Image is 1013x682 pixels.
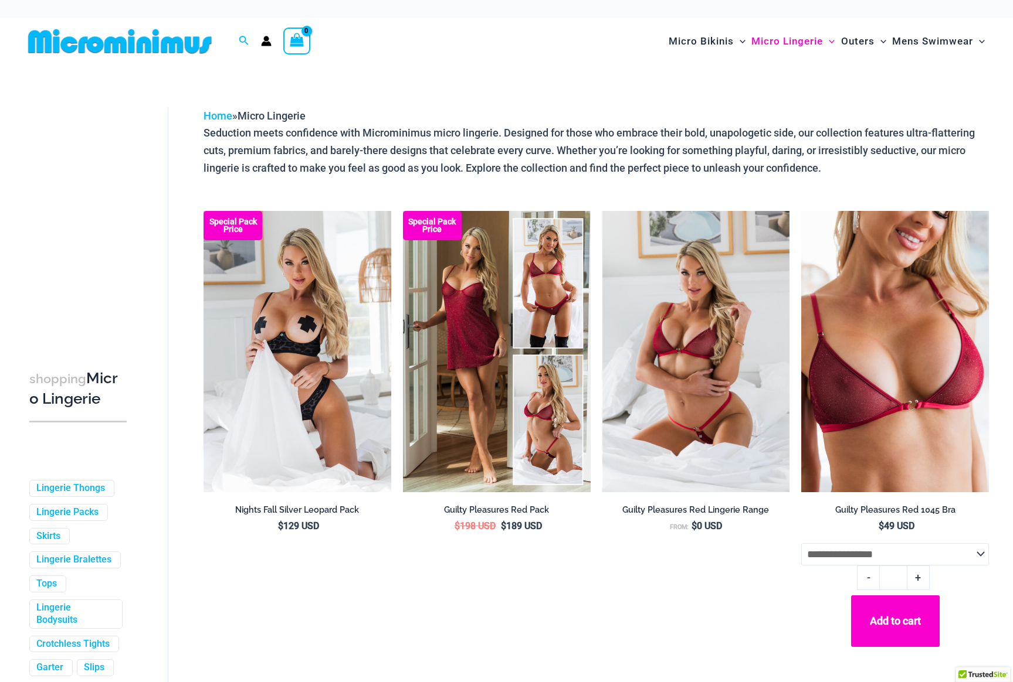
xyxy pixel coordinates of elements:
[36,530,60,543] a: Skirts
[892,26,973,56] span: Mens Swimwear
[857,565,879,590] a: -
[36,578,57,590] a: Tops
[278,520,319,531] bdi: 129 USD
[692,520,722,531] bdi: 0 USD
[801,504,989,516] h2: Guilty Pleasures Red 1045 Bra
[204,218,262,233] b: Special Pack Price
[204,211,391,492] img: Nights Fall Silver Leopard 1036 Bra 6046 Thong 09v2
[823,26,835,56] span: Menu Toggle
[602,504,790,516] h2: Guilty Pleasures Red Lingerie Range
[238,110,306,122] span: Micro Lingerie
[602,211,790,492] a: Guilty Pleasures Red 1045 Bra 689 Micro 05Guilty Pleasures Red 1045 Bra 689 Micro 06Guilty Pleasu...
[36,554,111,566] a: Lingerie Bralettes
[29,371,86,386] span: shopping
[748,23,838,59] a: Micro LingerieMenu ToggleMenu Toggle
[455,520,496,531] bdi: 198 USD
[664,22,990,61] nav: Site Navigation
[907,565,930,590] a: +
[841,26,875,56] span: Outers
[36,602,113,626] a: Lingerie Bodysuits
[239,34,249,49] a: Search icon link
[204,504,391,520] a: Nights Fall Silver Leopard Pack
[692,520,697,531] span: $
[29,369,127,409] h3: Micro Lingerie
[204,504,391,516] h2: Nights Fall Silver Leopard Pack
[36,661,63,674] a: Garter
[283,28,310,54] a: View Shopping Cart, empty
[36,638,110,650] a: Crotchless Tights
[851,595,940,646] button: Add to cart
[261,36,272,46] a: Account icon link
[801,211,989,492] img: Guilty Pleasures Red 1045 Bra 01
[29,98,135,332] iframe: TrustedSite Certified
[734,26,746,56] span: Menu Toggle
[204,110,232,122] a: Home
[801,211,989,492] a: Guilty Pleasures Red 1045 Bra 01Guilty Pleasures Red 1045 Bra 02Guilty Pleasures Red 1045 Bra 02
[455,520,460,531] span: $
[36,482,105,495] a: Lingerie Thongs
[403,211,591,492] img: Guilty Pleasures Red Collection Pack F
[838,23,889,59] a: OutersMenu ToggleMenu Toggle
[879,520,884,531] span: $
[84,661,104,674] a: Slips
[403,504,591,516] h2: Guilty Pleasures Red Pack
[204,124,989,176] p: Seduction meets confidence with Microminimus micro lingerie. Designed for those who embrace their...
[670,523,689,531] span: From:
[666,23,748,59] a: Micro BikinisMenu ToggleMenu Toggle
[669,26,734,56] span: Micro Bikinis
[403,218,462,233] b: Special Pack Price
[875,26,886,56] span: Menu Toggle
[602,211,790,492] img: Guilty Pleasures Red 1045 Bra 689 Micro 05
[889,23,988,59] a: Mens SwimwearMenu ToggleMenu Toggle
[36,506,99,519] a: Lingerie Packs
[879,565,907,590] input: Product quantity
[403,504,591,520] a: Guilty Pleasures Red Pack
[23,28,216,54] img: MM SHOP LOGO FLAT
[973,26,985,56] span: Menu Toggle
[751,26,823,56] span: Micro Lingerie
[204,110,306,122] span: »
[602,504,790,520] a: Guilty Pleasures Red Lingerie Range
[204,211,391,492] a: Nights Fall Silver Leopard 1036 Bra 6046 Thong 09v2 Nights Fall Silver Leopard 1036 Bra 6046 Thon...
[501,520,506,531] span: $
[801,504,989,520] a: Guilty Pleasures Red 1045 Bra
[403,211,591,492] a: Guilty Pleasures Red Collection Pack F Guilty Pleasures Red Collection Pack BGuilty Pleasures Red...
[501,520,542,531] bdi: 189 USD
[278,520,283,531] span: $
[879,520,914,531] bdi: 49 USD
